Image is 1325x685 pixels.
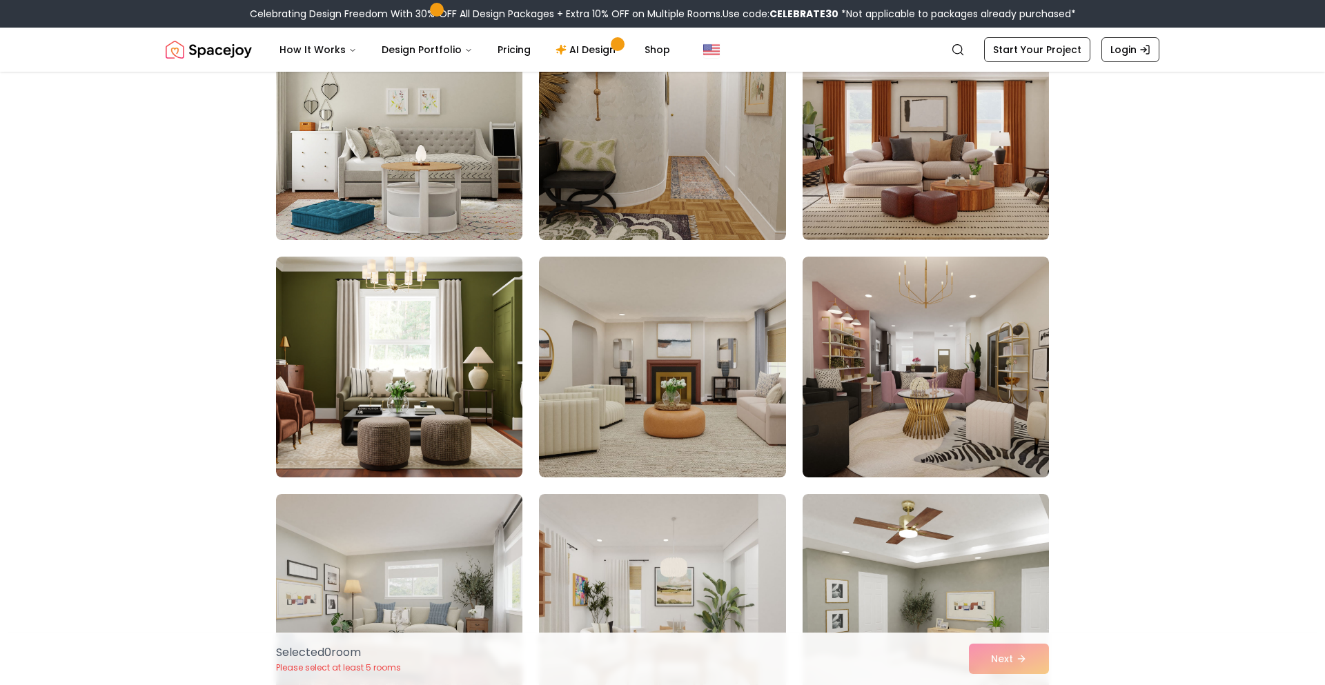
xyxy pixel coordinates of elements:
img: United States [703,41,720,58]
nav: Global [166,28,1159,72]
img: Room room-8 [539,19,785,240]
a: Pricing [487,36,542,63]
p: Selected 0 room [276,644,401,661]
div: Celebrating Design Freedom With 30% OFF All Design Packages + Extra 10% OFF on Multiple Rooms. [250,7,1076,21]
a: Spacejoy [166,36,252,63]
p: Please select at least 5 rooms [276,662,401,673]
img: Room room-12 [803,257,1049,477]
b: CELEBRATE30 [769,7,838,21]
a: AI Design [544,36,631,63]
button: How It Works [268,36,368,63]
span: Use code: [723,7,838,21]
img: Spacejoy Logo [166,36,252,63]
img: Room room-11 [539,257,785,477]
a: Shop [634,36,681,63]
img: Room room-9 [803,19,1049,240]
a: Login [1101,37,1159,62]
a: Start Your Project [984,37,1090,62]
nav: Main [268,36,681,63]
img: Room room-7 [270,14,529,246]
img: Room room-10 [276,257,522,477]
button: Design Portfolio [371,36,484,63]
span: *Not applicable to packages already purchased* [838,7,1076,21]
